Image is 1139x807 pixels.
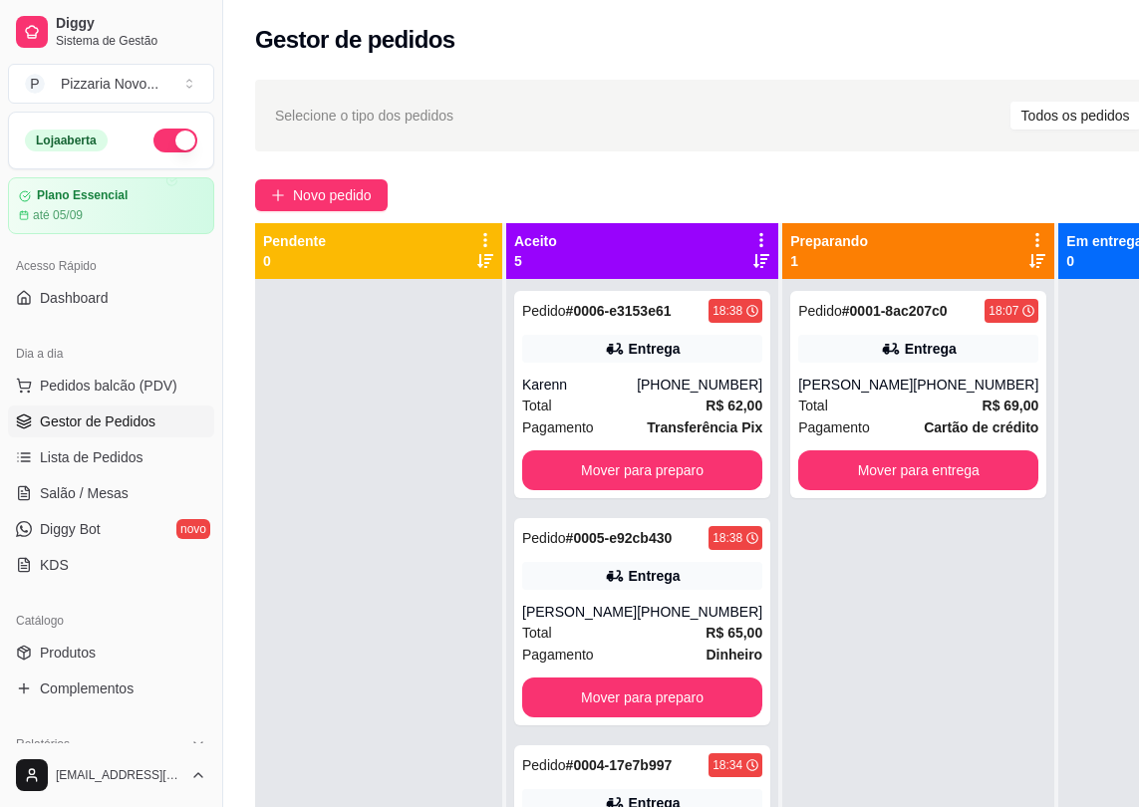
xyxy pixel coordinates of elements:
[522,450,762,490] button: Mover para preparo
[40,376,177,396] span: Pedidos balcão (PDV)
[913,375,1038,395] div: [PHONE_NUMBER]
[905,339,957,359] div: Entrega
[40,678,134,698] span: Complementos
[25,74,45,94] span: P
[798,375,913,395] div: [PERSON_NAME]
[293,184,372,206] span: Novo pedido
[566,303,672,319] strong: # 0006-e3153e61
[8,8,214,56] a: DiggySistema de Gestão
[514,251,557,271] p: 5
[8,477,214,509] a: Salão / Mesas
[40,519,101,539] span: Diggy Bot
[514,231,557,251] p: Aceito
[706,398,762,413] strong: R$ 62,00
[522,602,637,622] div: [PERSON_NAME]
[637,375,762,395] div: [PHONE_NUMBER]
[798,395,828,416] span: Total
[8,64,214,104] button: Select a team
[522,303,566,319] span: Pedido
[842,303,948,319] strong: # 0001-8ac207c0
[989,303,1018,319] div: 18:07
[522,530,566,546] span: Pedido
[56,15,206,33] span: Diggy
[8,605,214,637] div: Catálogo
[706,625,762,641] strong: R$ 65,00
[522,416,594,438] span: Pagamento
[522,622,552,644] span: Total
[40,288,109,308] span: Dashboard
[8,250,214,282] div: Acesso Rápido
[712,303,742,319] div: 18:38
[8,338,214,370] div: Dia a dia
[56,33,206,49] span: Sistema de Gestão
[522,757,566,773] span: Pedido
[40,483,129,503] span: Salão / Mesas
[566,757,673,773] strong: # 0004-17e7b997
[790,231,868,251] p: Preparando
[56,767,182,783] span: [EMAIL_ADDRESS][DOMAIN_NAME]
[629,339,681,359] div: Entrega
[8,405,214,437] a: Gestor de Pedidos
[647,419,762,435] strong: Transferência Pix
[8,549,214,581] a: KDS
[522,644,594,666] span: Pagamento
[275,105,453,127] span: Selecione o tipo dos pedidos
[33,207,83,223] article: até 05/09
[8,513,214,545] a: Diggy Botnovo
[271,188,285,202] span: plus
[790,251,868,271] p: 1
[61,74,158,94] div: Pizzaria Novo ...
[629,566,681,586] div: Entrega
[255,179,388,211] button: Novo pedido
[706,647,762,663] strong: Dinheiro
[522,677,762,717] button: Mover para preparo
[255,24,455,56] h2: Gestor de pedidos
[25,130,108,151] div: Loja aberta
[798,303,842,319] span: Pedido
[8,370,214,402] button: Pedidos balcão (PDV)
[16,736,70,752] span: Relatórios
[263,231,326,251] p: Pendente
[924,419,1038,435] strong: Cartão de crédito
[8,751,214,799] button: [EMAIL_ADDRESS][DOMAIN_NAME]
[263,251,326,271] p: 0
[8,441,214,473] a: Lista de Pedidos
[566,530,673,546] strong: # 0005-e92cb430
[37,188,128,203] article: Plano Essencial
[637,602,762,622] div: [PHONE_NUMBER]
[40,643,96,663] span: Produtos
[983,398,1039,413] strong: R$ 69,00
[712,530,742,546] div: 18:38
[522,375,637,395] div: Karenn
[522,395,552,416] span: Total
[40,447,143,467] span: Lista de Pedidos
[8,637,214,669] a: Produtos
[798,416,870,438] span: Pagamento
[153,129,197,152] button: Alterar Status
[8,672,214,704] a: Complementos
[40,411,155,431] span: Gestor de Pedidos
[8,282,214,314] a: Dashboard
[712,757,742,773] div: 18:34
[8,177,214,234] a: Plano Essencialaté 05/09
[798,450,1038,490] button: Mover para entrega
[40,555,69,575] span: KDS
